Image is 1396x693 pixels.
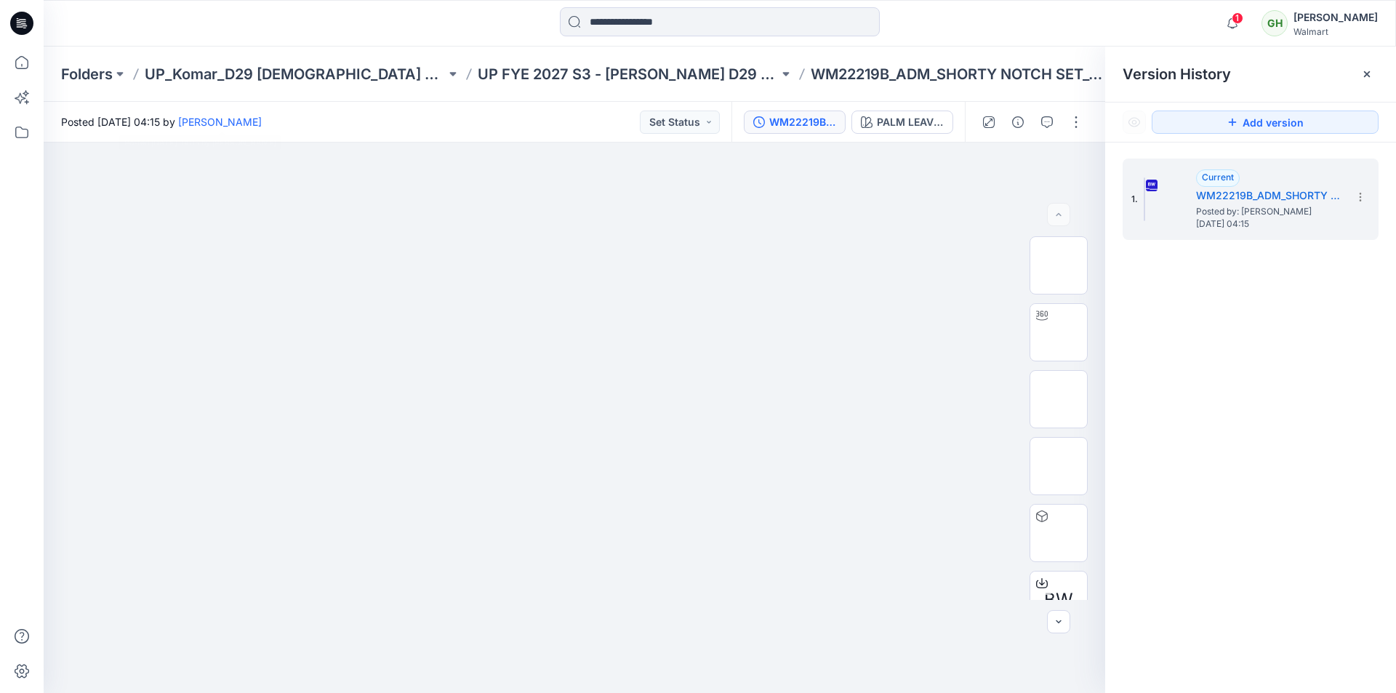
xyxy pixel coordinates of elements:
p: WM22219B_ADM_SHORTY NOTCH SET_COLORWAY [811,64,1112,84]
a: UP FYE 2027 S3 - [PERSON_NAME] D29 [DEMOGRAPHIC_DATA] Sleepwear [478,64,779,84]
button: PALM LEAVES V1 CW9 WINTER WHITE [851,111,953,134]
span: Posted by: Gayan Hettiarachchi [1196,204,1341,219]
div: GH [1261,10,1288,36]
button: Show Hidden Versions [1123,111,1146,134]
button: Details [1006,111,1030,134]
div: [PERSON_NAME] [1293,9,1378,26]
button: WM22219B_ADM_SHORTY NOTCH SET_COLORWAY [744,111,846,134]
span: Version History [1123,65,1231,83]
img: WM22219B_ADM_SHORTY NOTCH SET_COLORWAY [1144,177,1145,221]
button: Add version [1152,111,1379,134]
div: Walmart [1293,26,1378,37]
span: Current [1202,172,1234,183]
div: PALM LEAVES V1 CW9 WINTER WHITE [877,114,944,130]
span: BW [1044,587,1073,613]
h5: WM22219B_ADM_SHORTY NOTCH SET_COLORWAY [1196,187,1341,204]
a: Folders [61,64,113,84]
span: 1. [1131,193,1138,206]
a: [PERSON_NAME] [178,116,262,128]
span: 1 [1232,12,1243,24]
div: WM22219B_ADM_SHORTY NOTCH SET_COLORWAY [769,114,836,130]
button: Close [1361,68,1373,80]
span: Posted [DATE] 04:15 by [61,114,262,129]
a: UP_Komar_D29 [DEMOGRAPHIC_DATA] Sleep [145,64,446,84]
span: [DATE] 04:15 [1196,219,1341,229]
